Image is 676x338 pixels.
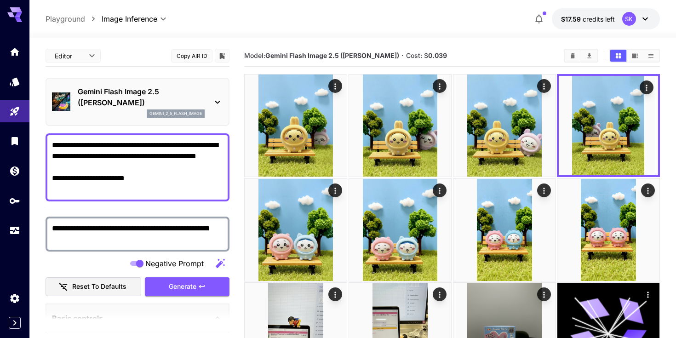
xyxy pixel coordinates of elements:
img: Z [245,74,347,177]
button: Generate [145,277,229,296]
img: 2Q== [349,179,451,281]
button: $17.5903SK [552,8,660,29]
div: Actions [432,79,446,93]
button: Show media in video view [627,50,643,62]
div: SK [622,12,636,26]
div: Actions [328,287,342,301]
div: Actions [641,183,655,197]
button: Show media in list view [643,50,659,62]
div: Basic controls [52,307,223,329]
div: API Keys [9,195,20,206]
div: Actions [432,287,446,301]
div: Show media in grid viewShow media in video viewShow media in list view [609,49,660,63]
span: Generate [169,281,196,292]
p: gemini_2_5_flash_image [149,110,202,117]
img: Z [349,74,451,177]
div: Playground [9,106,20,117]
img: 9k= [245,179,347,281]
div: Settings [9,292,20,304]
button: Show media in grid view [610,50,626,62]
div: Actions [432,183,446,197]
p: · [401,50,404,61]
img: Z [559,76,658,175]
span: Negative Prompt [145,258,204,269]
b: Gemini Flash Image 2.5 ([PERSON_NAME]) [265,52,399,59]
div: Actions [641,287,655,301]
div: Actions [328,79,342,93]
span: credits left [583,15,615,23]
div: Gemini Flash Image 2.5 ([PERSON_NAME])gemini_2_5_flash_image [52,82,223,121]
div: Actions [640,80,653,94]
span: Cost: $ [406,52,447,59]
div: Usage [9,225,20,236]
button: Reset to defaults [46,277,141,296]
img: 2Q== [557,179,659,281]
button: Clear All [565,50,581,62]
p: Gemini Flash Image 2.5 ([PERSON_NAME]) [78,86,205,108]
div: $17.5903 [561,14,615,24]
div: Clear AllDownload All [564,49,598,63]
nav: breadcrumb [46,13,102,24]
div: Library [9,135,20,147]
div: Actions [328,183,342,197]
div: Wallet [9,165,20,177]
span: Model: [244,52,399,59]
div: Actions [537,183,550,197]
div: Actions [537,287,550,301]
div: Models [9,76,20,87]
span: Image Inference [102,13,157,24]
b: 0.039 [428,52,447,59]
button: Add to library [218,50,226,61]
div: Actions [537,79,550,93]
img: Z [453,179,556,281]
button: Download All [581,50,597,62]
span: Editor [55,51,83,61]
button: Expand sidebar [9,317,21,329]
span: $17.59 [561,15,583,23]
button: Copy AIR ID [171,49,212,63]
img: 9k= [453,74,556,177]
div: Home [9,46,20,57]
a: Playground [46,13,85,24]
